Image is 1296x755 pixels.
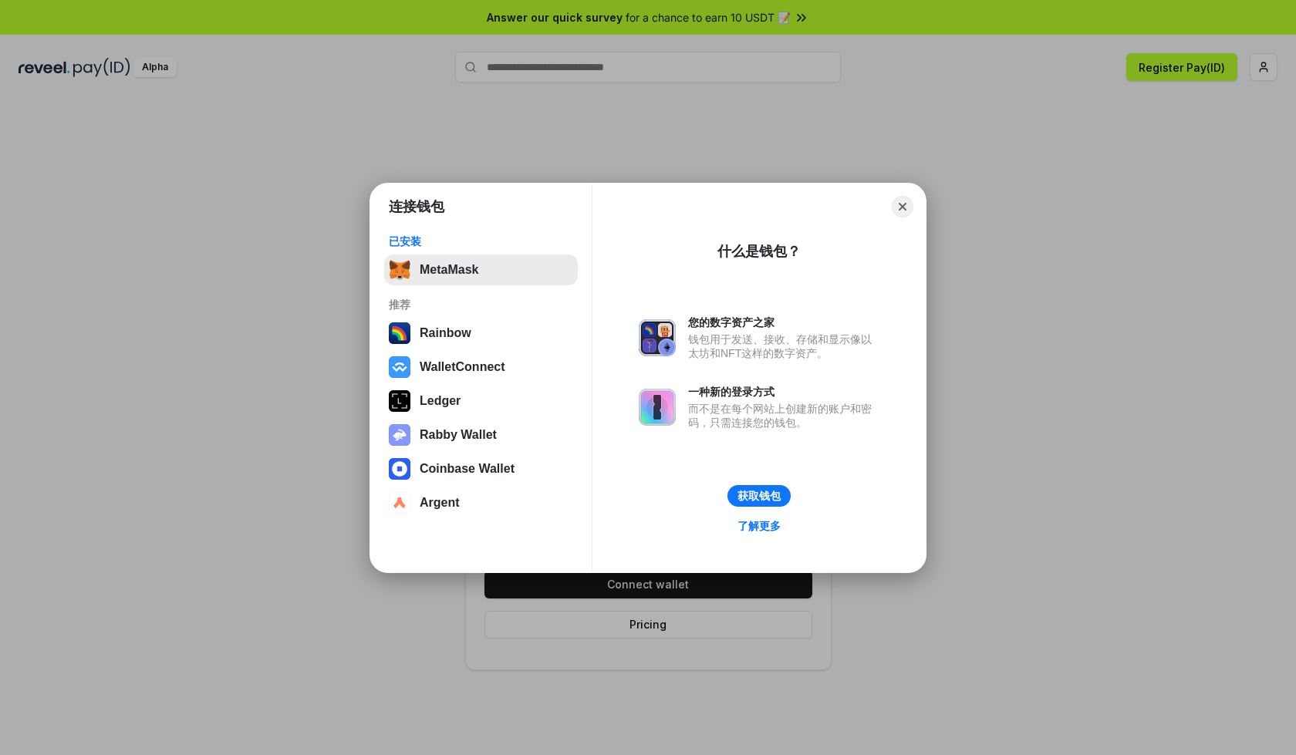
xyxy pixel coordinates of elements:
[384,386,578,416] button: Ledger
[728,516,790,536] a: 了解更多
[384,487,578,518] button: Argent
[389,356,410,378] img: svg+xml,%3Csvg%20width%3D%2228%22%20height%3D%2228%22%20viewBox%3D%220%200%2028%2028%22%20fill%3D...
[420,263,478,277] div: MetaMask
[389,259,410,281] img: svg+xml,%3Csvg%20fill%3D%22none%22%20height%3D%2233%22%20viewBox%3D%220%200%2035%2033%22%20width%...
[389,234,573,248] div: 已安装
[389,322,410,344] img: svg+xml,%3Csvg%20width%3D%22120%22%20height%3D%22120%22%20viewBox%3D%220%200%20120%20120%22%20fil...
[389,298,573,312] div: 推荐
[420,326,471,340] div: Rainbow
[384,254,578,285] button: MetaMask
[688,315,879,329] div: 您的数字资产之家
[384,318,578,349] button: Rainbow
[892,196,913,217] button: Close
[737,489,781,503] div: 获取钱包
[420,462,515,476] div: Coinbase Wallet
[389,424,410,446] img: svg+xml,%3Csvg%20xmlns%3D%22http%3A%2F%2Fwww.w3.org%2F2000%2Fsvg%22%20fill%3D%22none%22%20viewBox...
[717,242,801,261] div: 什么是钱包？
[389,492,410,514] img: svg+xml,%3Csvg%20width%3D%2228%22%20height%3D%2228%22%20viewBox%3D%220%200%2028%2028%22%20fill%3D...
[420,394,461,408] div: Ledger
[389,458,410,480] img: svg+xml,%3Csvg%20width%3D%2228%22%20height%3D%2228%22%20viewBox%3D%220%200%2028%2028%22%20fill%3D...
[688,385,879,399] div: 一种新的登录方式
[389,390,410,412] img: svg+xml,%3Csvg%20xmlns%3D%22http%3A%2F%2Fwww.w3.org%2F2000%2Fsvg%22%20width%3D%2228%22%20height%3...
[639,319,676,356] img: svg+xml,%3Csvg%20xmlns%3D%22http%3A%2F%2Fwww.w3.org%2F2000%2Fsvg%22%20fill%3D%22none%22%20viewBox...
[384,420,578,450] button: Rabby Wallet
[737,519,781,533] div: 了解更多
[420,496,460,510] div: Argent
[420,428,497,442] div: Rabby Wallet
[389,197,444,216] h1: 连接钱包
[727,485,791,507] button: 获取钱包
[420,360,505,374] div: WalletConnect
[384,352,578,383] button: WalletConnect
[688,402,879,430] div: 而不是在每个网站上创建新的账户和密码，只需连接您的钱包。
[688,332,879,360] div: 钱包用于发送、接收、存储和显示像以太坊和NFT这样的数字资产。
[384,453,578,484] button: Coinbase Wallet
[639,389,676,426] img: svg+xml,%3Csvg%20xmlns%3D%22http%3A%2F%2Fwww.w3.org%2F2000%2Fsvg%22%20fill%3D%22none%22%20viewBox...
